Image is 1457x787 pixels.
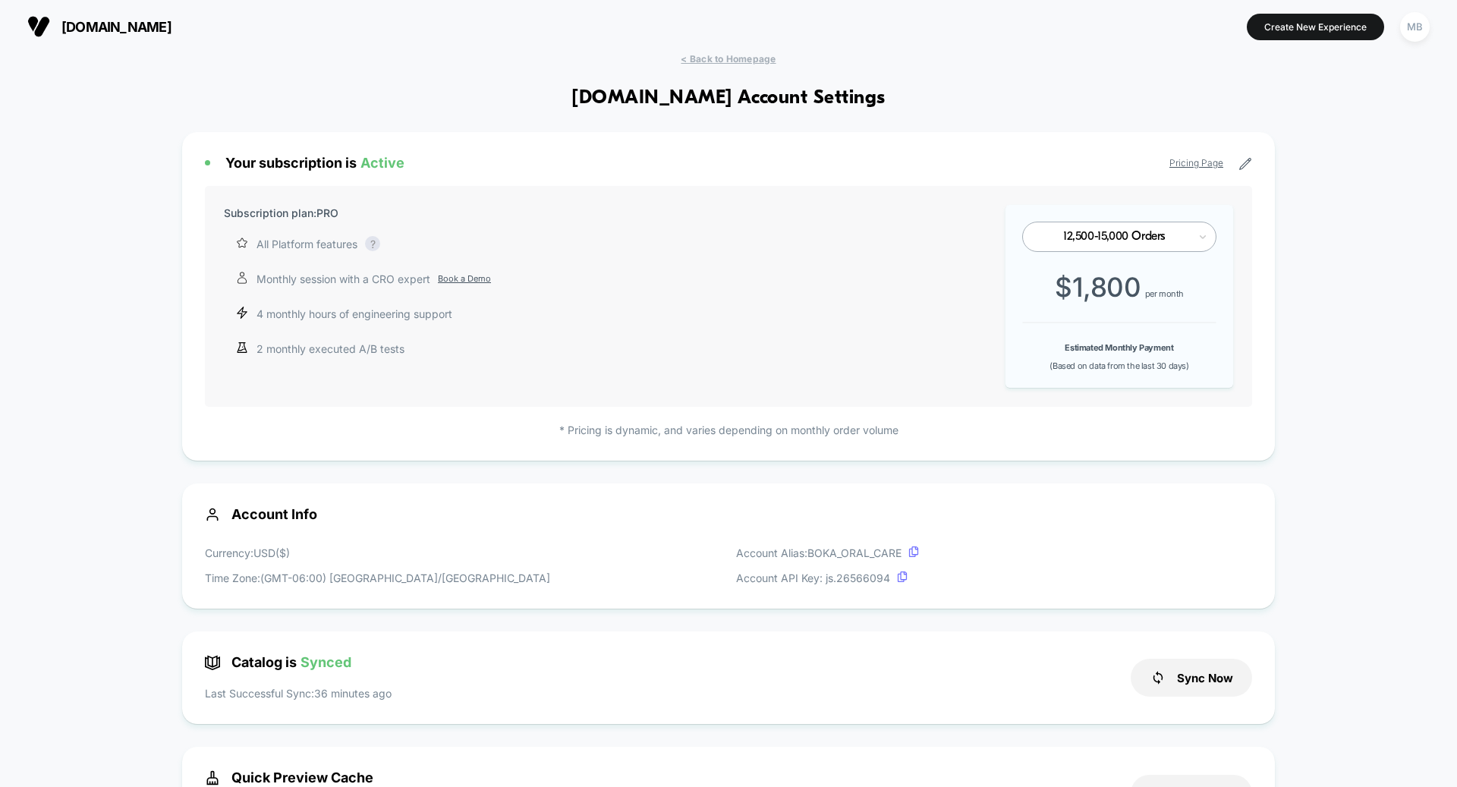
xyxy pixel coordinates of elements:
p: 4 monthly hours of engineering support [256,306,452,322]
button: Create New Experience [1247,14,1384,40]
button: MB [1396,11,1434,42]
span: Synced [301,654,351,670]
p: 2 monthly executed A/B tests [256,341,404,357]
p: All Platform features [256,236,357,252]
button: Sync Now [1131,659,1252,697]
a: Book a Demo [438,272,491,285]
h1: [DOMAIN_NAME] Account Settings [571,87,885,109]
span: Account Info [205,506,1252,522]
p: Monthly session with a CRO expert [256,271,491,287]
span: Active [360,155,404,171]
div: ? [365,236,380,251]
b: Estimated Monthly Payment [1065,342,1173,353]
span: per month [1145,288,1184,299]
p: Last Successful Sync: 36 minutes ago [205,685,392,701]
span: Your subscription is [225,155,404,171]
div: 12,500-15,000 Orders [1040,230,1188,244]
span: < Back to Homepage [681,53,776,65]
p: Account API Key: js. 26566094 [736,570,919,586]
span: Catalog is [205,654,351,670]
span: [DOMAIN_NAME] [61,19,172,35]
button: [DOMAIN_NAME] [23,14,176,39]
span: (Based on data from the last 30 days) [1049,360,1188,371]
img: Visually logo [27,15,50,38]
a: Pricing Page [1169,157,1223,168]
p: Account Alias: BOKA_ORAL_CARE [736,545,919,561]
span: $ 1,800 [1055,271,1141,303]
p: * Pricing is dynamic, and varies depending on monthly order volume [205,422,1252,438]
span: Quick Preview Cache [205,770,373,785]
div: MB [1400,12,1430,42]
p: Time Zone: (GMT-06:00) [GEOGRAPHIC_DATA]/[GEOGRAPHIC_DATA] [205,570,550,586]
p: Subscription plan: PRO [224,205,338,221]
p: Currency: USD ( $ ) [205,545,550,561]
